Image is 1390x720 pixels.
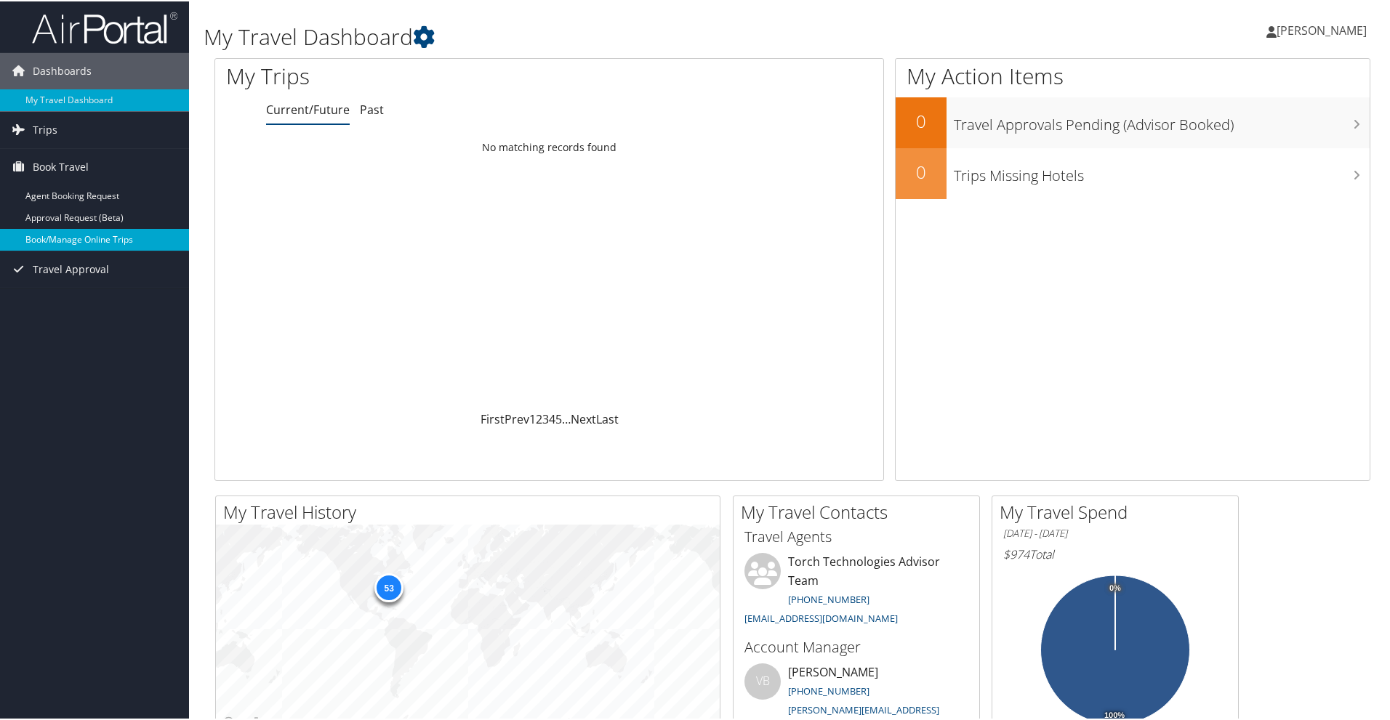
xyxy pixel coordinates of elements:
[744,610,898,623] a: [EMAIL_ADDRESS][DOMAIN_NAME]
[562,410,571,426] span: …
[505,410,529,426] a: Prev
[536,410,542,426] a: 2
[549,410,555,426] a: 4
[33,52,92,88] span: Dashboards
[529,410,536,426] a: 1
[226,60,594,90] h1: My Trips
[1109,583,1121,591] tspan: 0%
[32,9,177,44] img: airportal-logo.png
[481,410,505,426] a: First
[896,147,1370,198] a: 0Trips Missing Hotels
[215,133,883,159] td: No matching records found
[744,636,968,656] h3: Account Manager
[744,525,968,546] h3: Travel Agents
[1003,545,1227,561] h6: Total
[788,683,869,696] a: [PHONE_NUMBER]
[896,108,947,132] h2: 0
[1003,545,1029,561] span: $974
[33,147,89,184] span: Book Travel
[896,158,947,183] h2: 0
[1266,7,1381,51] a: [PERSON_NAME]
[223,498,720,523] h2: My Travel History
[737,551,976,629] li: Torch Technologies Advisor Team
[33,250,109,286] span: Travel Approval
[1003,525,1227,539] h6: [DATE] - [DATE]
[954,157,1370,185] h3: Trips Missing Hotels
[741,498,979,523] h2: My Travel Contacts
[1277,21,1367,37] span: [PERSON_NAME]
[954,106,1370,134] h3: Travel Approvals Pending (Advisor Booked)
[571,410,596,426] a: Next
[374,572,403,601] div: 53
[1000,498,1238,523] h2: My Travel Spend
[555,410,562,426] a: 5
[360,100,384,116] a: Past
[788,591,869,604] a: [PHONE_NUMBER]
[266,100,350,116] a: Current/Future
[1104,710,1125,719] tspan: 100%
[33,110,57,147] span: Trips
[542,410,549,426] a: 3
[744,662,781,698] div: VB
[204,20,989,51] h1: My Travel Dashboard
[896,60,1370,90] h1: My Action Items
[596,410,619,426] a: Last
[896,96,1370,147] a: 0Travel Approvals Pending (Advisor Booked)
